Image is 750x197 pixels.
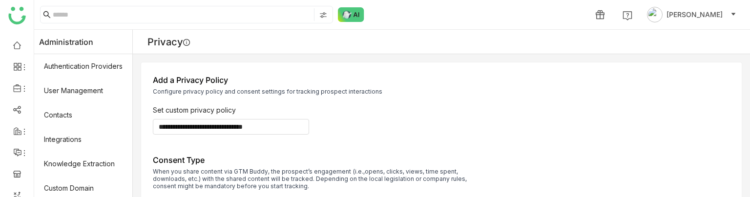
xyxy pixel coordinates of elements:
div: Privacy [147,36,190,48]
span: Administration [39,30,93,54]
img: ask-buddy-normal.svg [338,7,364,22]
img: avatar [647,7,663,22]
div: Consent Type [153,154,730,166]
img: search-type.svg [319,11,327,19]
div: Set custom privacy policy [153,105,730,115]
a: Contacts [34,103,132,127]
a: Authentication Providers [34,54,132,79]
div: When you share content via GTM Buddy, the prospect’s engagement (i.e.,opens, clicks, views, time ... [153,168,485,190]
a: Integrations [34,127,132,152]
span: [PERSON_NAME] [667,9,723,20]
div: Configure privacy policy and consent settings for tracking prospect interactions [153,88,485,95]
img: logo [8,7,26,24]
img: help.svg [623,11,632,20]
a: User Management [34,79,132,103]
div: Add a Privacy Policy [153,74,730,86]
button: [PERSON_NAME] [645,7,738,22]
a: Knowledge Extraction [34,152,132,176]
